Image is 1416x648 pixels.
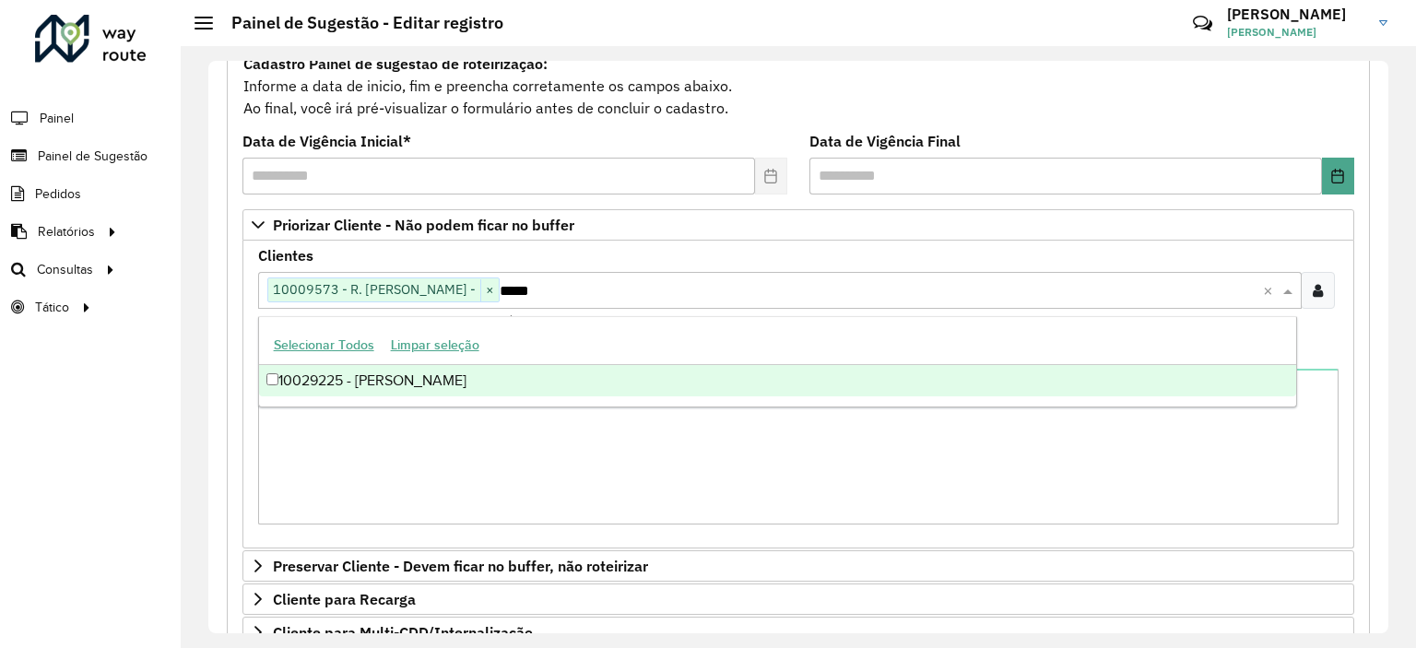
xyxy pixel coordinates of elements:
[242,583,1354,615] a: Cliente para Recarga
[258,316,1297,407] ng-dropdown-panel: Options list
[242,241,1354,548] div: Priorizar Cliente - Não podem ficar no buffer
[1227,6,1365,23] h3: [PERSON_NAME]
[273,559,648,573] span: Preservar Cliente - Devem ficar no buffer, não roteirizar
[265,331,383,359] button: Selecionar Todos
[1322,158,1354,194] button: Choose Date
[213,13,503,33] h2: Painel de Sugestão - Editar registro
[35,298,69,317] span: Tático
[273,625,533,640] span: Cliente para Multi-CDD/Internalização
[1227,24,1365,41] span: [PERSON_NAME]
[242,52,1354,120] div: Informe a data de inicio, fim e preencha corretamente os campos abaixo. Ao final, você irá pré-vi...
[273,592,416,607] span: Cliente para Recarga
[242,617,1354,648] a: Cliente para Multi-CDD/Internalização
[38,222,95,242] span: Relatórios
[258,244,313,266] label: Clientes
[38,147,147,166] span: Painel de Sugestão
[268,278,480,300] span: 10009573 - R. [PERSON_NAME] -
[1183,4,1222,43] a: Contato Rápido
[242,130,411,152] label: Data de Vigência Inicial
[35,184,81,204] span: Pedidos
[809,130,961,152] label: Data de Vigência Final
[242,550,1354,582] a: Preservar Cliente - Devem ficar no buffer, não roteirizar
[480,279,499,301] span: ×
[273,218,574,232] span: Priorizar Cliente - Não podem ficar no buffer
[259,365,1296,396] div: 10029225 - [PERSON_NAME]
[243,54,548,73] strong: Cadastro Painel de sugestão de roteirização:
[383,331,488,359] button: Limpar seleção
[258,312,594,329] small: Clientes que não podem ficar no Buffer – Máximo 50 PDVS
[242,209,1354,241] a: Priorizar Cliente - Não podem ficar no buffer
[1263,279,1279,301] span: Clear all
[37,260,93,279] span: Consultas
[40,109,74,128] span: Painel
